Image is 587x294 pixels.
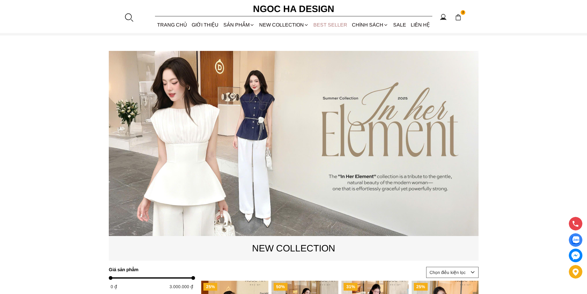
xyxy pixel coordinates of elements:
[572,236,579,244] img: Display image
[257,17,311,33] a: NEW COLLECTION
[111,284,117,289] span: 0 ₫
[408,17,432,33] a: LIÊN HỆ
[155,17,190,33] a: TRANG CHỦ
[109,267,191,272] h4: Giá sản phẩm
[461,10,466,15] span: 2
[109,241,479,255] p: NEW COLLECTION
[311,17,350,33] a: BEST SELLER
[350,17,391,33] div: Chính sách
[190,17,221,33] a: GIỚI THIỆU
[455,14,462,21] img: img-CART-ICON-ksit0nf1
[169,284,193,289] span: 3.000.000 ₫
[391,17,408,33] a: SALE
[221,17,257,33] div: SẢN PHẨM
[569,249,582,262] a: messenger
[569,233,582,247] a: Display image
[247,2,340,16] a: Ngoc Ha Design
